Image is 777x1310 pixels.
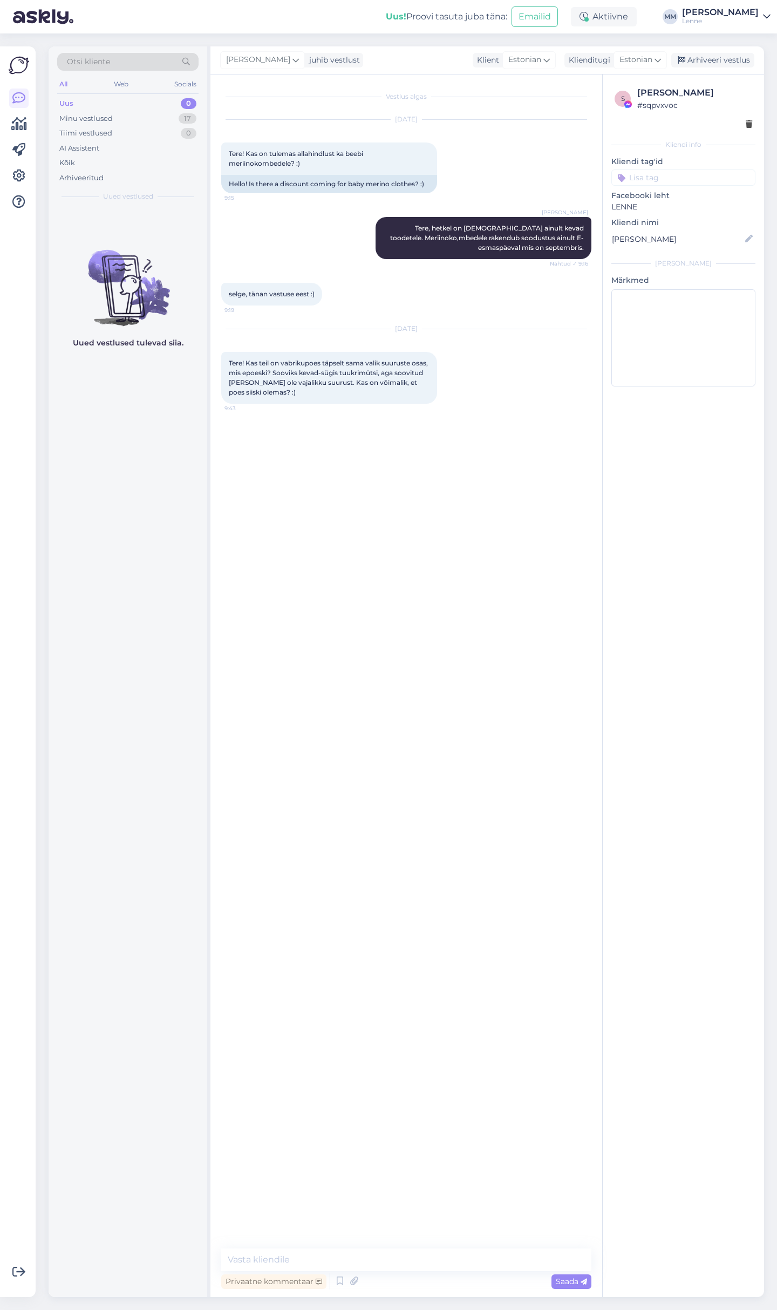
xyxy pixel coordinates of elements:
div: Vestlus algas [221,92,591,101]
span: Saada [556,1277,587,1286]
div: Kõik [59,158,75,168]
div: Privaatne kommentaar [221,1274,326,1289]
div: Socials [172,77,199,91]
span: Estonian [508,54,541,66]
p: Kliendi nimi [611,217,755,228]
span: Nähtud ✓ 9:16 [548,260,588,268]
div: [PERSON_NAME] [637,86,752,99]
span: s [621,94,625,103]
p: Facebooki leht [611,190,755,201]
p: LENNE [611,201,755,213]
div: Arhiveeri vestlus [671,53,754,67]
p: Kliendi tag'id [611,156,755,167]
div: Kliendi info [611,140,755,150]
div: [DATE] [221,324,591,334]
div: # sqpvxvoc [637,99,752,111]
div: [PERSON_NAME] [611,259,755,268]
div: Tiimi vestlused [59,128,112,139]
img: No chats [49,230,207,328]
span: 9:15 [224,194,265,202]
a: [PERSON_NAME]Lenne [682,8,771,25]
div: [DATE] [221,114,591,124]
div: Uus [59,98,73,109]
span: 9:19 [224,306,265,314]
div: MM [663,9,678,24]
div: All [57,77,70,91]
div: 0 [181,98,196,109]
b: Uus! [386,11,406,22]
span: Tere! Kas on tulemas allahindlust ka beebi meriinokombedele? :) [229,150,365,167]
div: AI Assistent [59,143,99,154]
span: 9:43 [224,404,265,412]
img: Askly Logo [9,55,29,76]
span: Uued vestlused [103,192,153,201]
div: Minu vestlused [59,113,113,124]
div: Klienditugi [564,55,610,66]
span: Estonian [619,54,652,66]
span: [PERSON_NAME] [226,54,290,66]
div: 0 [181,128,196,139]
p: Uued vestlused tulevad siia. [73,337,183,349]
div: [PERSON_NAME] [682,8,759,17]
div: juhib vestlust [305,55,360,66]
input: Lisa nimi [612,233,743,245]
div: Proovi tasuta juba täna: [386,10,507,23]
input: Lisa tag [611,169,755,186]
span: selge, tänan vastuse eest :) [229,290,315,298]
button: Emailid [512,6,558,27]
span: [PERSON_NAME] [542,208,588,216]
div: Klient [473,55,499,66]
p: Märkmed [611,275,755,286]
div: Aktiivne [571,7,637,26]
div: Arhiveeritud [59,173,104,184]
span: Otsi kliente [67,56,110,67]
div: 17 [179,113,196,124]
span: Tere! Kas teil on vabrikupoes täpselt sama valik suuruste osas, mis epoeski? Sooviks kevad-sügis ... [229,359,430,396]
div: Web [112,77,131,91]
div: Hello! Is there a discount coming for baby merino clothes? :) [221,175,437,193]
div: Lenne [682,17,759,25]
span: Tere, hetkel on [DEMOGRAPHIC_DATA] ainult kevad toodetele. Meriinoko,mbedele rakendub soodustus a... [390,224,585,252]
